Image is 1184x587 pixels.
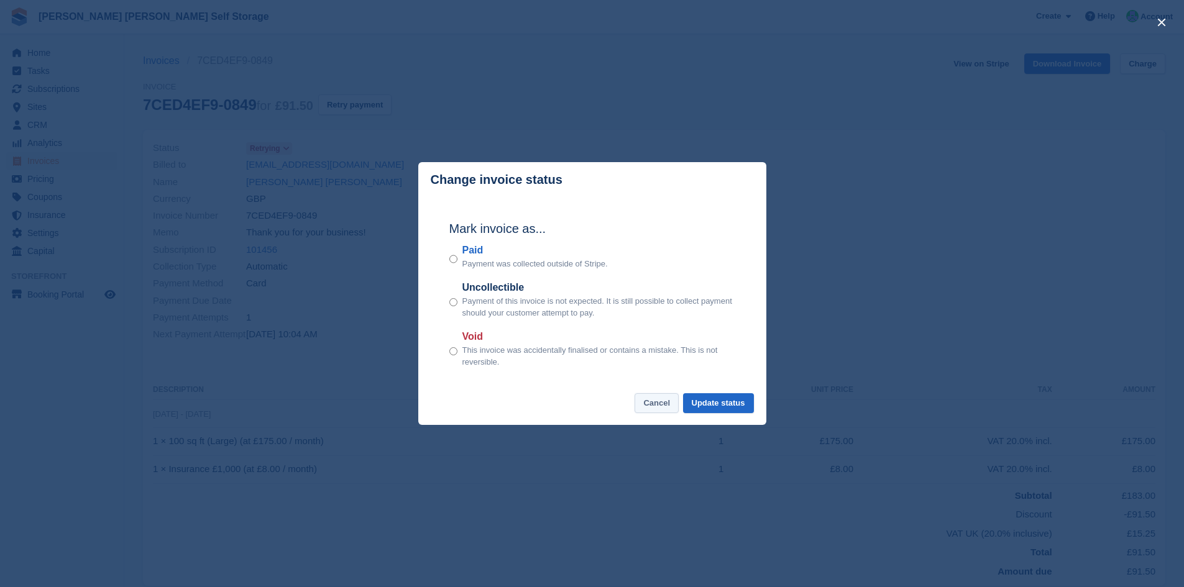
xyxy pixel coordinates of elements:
button: Cancel [635,393,679,414]
button: close [1152,12,1172,32]
p: This invoice was accidentally finalised or contains a mistake. This is not reversible. [462,344,735,368]
label: Void [462,329,735,344]
p: Payment was collected outside of Stripe. [462,258,608,270]
p: Payment of this invoice is not expected. It is still possible to collect payment should your cust... [462,295,735,319]
button: Update status [683,393,754,414]
label: Uncollectible [462,280,735,295]
p: Change invoice status [431,173,562,187]
h2: Mark invoice as... [449,219,735,238]
label: Paid [462,243,608,258]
